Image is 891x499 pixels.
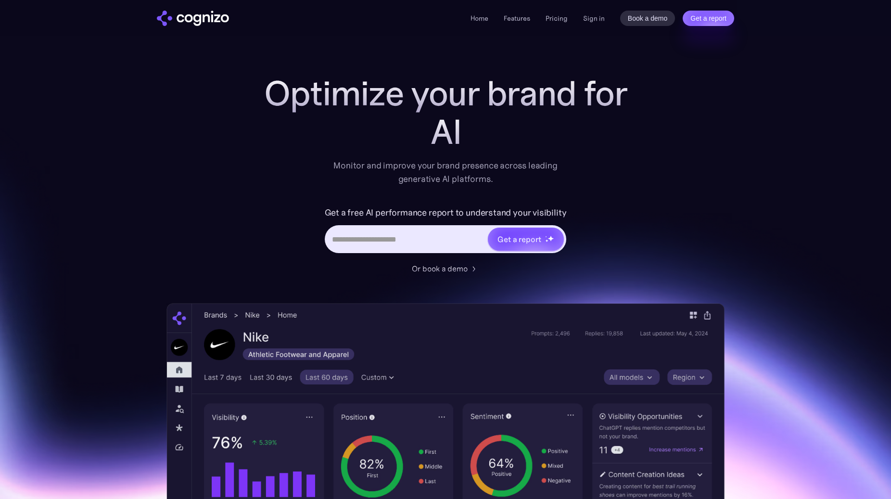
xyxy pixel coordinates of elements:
a: Pricing [546,14,568,23]
h1: Optimize your brand for [253,74,638,113]
img: star [545,236,547,237]
div: Get a report [497,233,541,245]
a: Get a reportstarstarstar [487,227,565,252]
a: Or book a demo [412,263,479,274]
form: Hero URL Input Form [325,205,567,258]
img: star [545,239,548,243]
a: Home [471,14,488,23]
div: Monitor and improve your brand presence across leading generative AI platforms. [327,159,564,186]
img: cognizo logo [157,11,229,26]
a: home [157,11,229,26]
a: Features [504,14,530,23]
a: Book a demo [620,11,675,26]
img: star [547,235,554,242]
a: Get a report [683,11,734,26]
a: Sign in [583,13,605,24]
label: Get a free AI performance report to understand your visibility [325,205,567,220]
div: Or book a demo [412,263,468,274]
div: AI [253,113,638,151]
